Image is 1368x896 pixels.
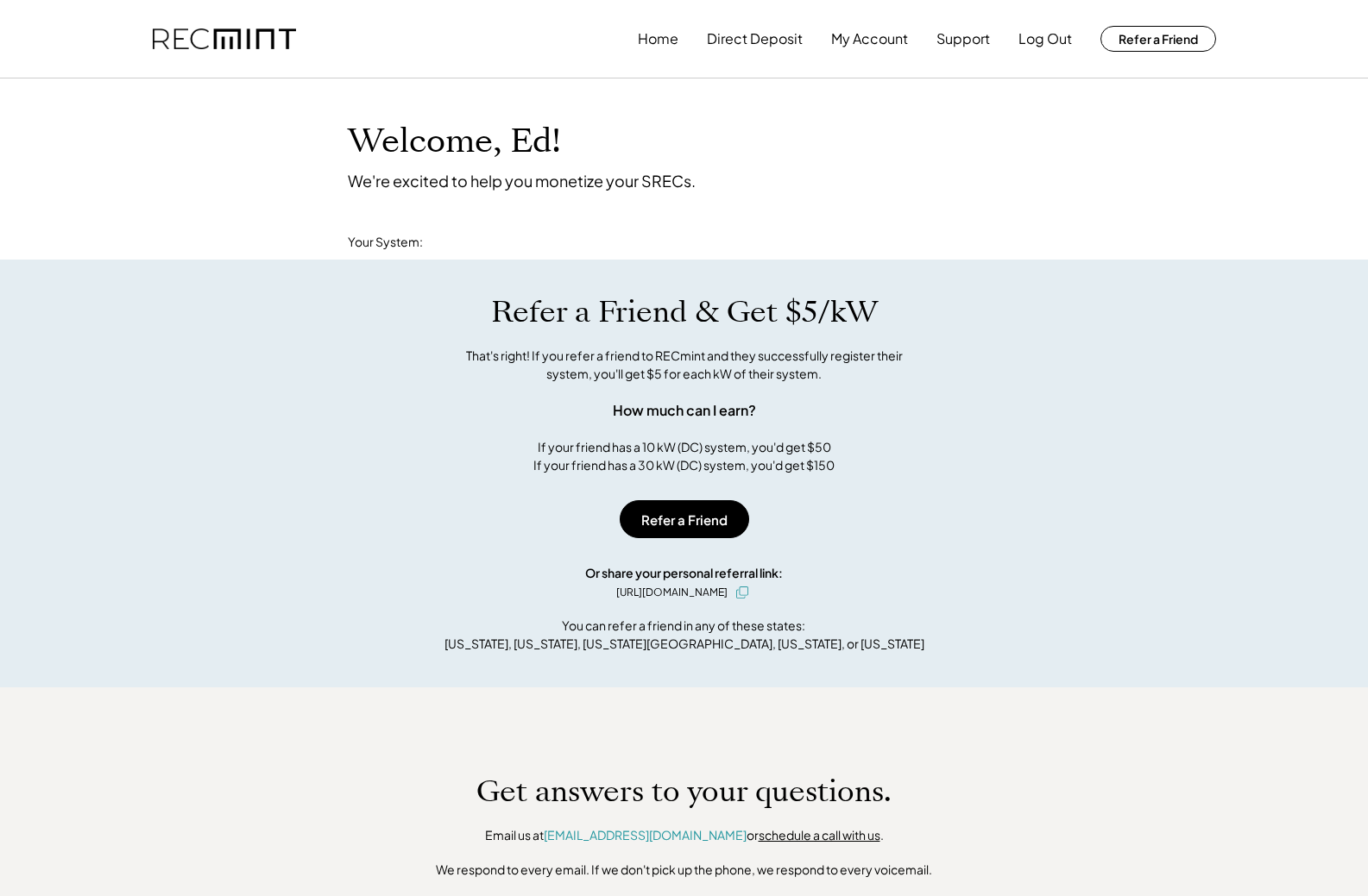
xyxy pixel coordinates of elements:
div: Your System: [348,234,423,251]
button: Home [638,22,678,56]
button: Support [936,22,990,56]
div: We're excited to help you monetize your SRECs. [348,171,696,191]
a: schedule a call with us [759,827,880,843]
h1: Welcome, Ed! [348,122,564,162]
h1: Get answers to your questions. [476,774,892,810]
div: How much can I earn? [613,400,756,421]
button: Direct Deposit [707,22,803,56]
div: We respond to every email. If we don't pick up the phone, we respond to every voicemail. [436,862,932,879]
div: If your friend has a 10 kW (DC) system, you'd get $50 If your friend has a 30 kW (DC) system, you... [533,438,835,474]
button: Log Out [1018,22,1072,56]
button: Refer a Friend [1100,26,1216,52]
a: [EMAIL_ADDRESS][DOMAIN_NAME] [544,827,747,843]
div: [URL][DOMAIN_NAME] [616,585,728,600]
div: You can refer a friend in any of these states: [US_STATE], [US_STATE], [US_STATE][GEOGRAPHIC_DATA... [444,617,924,653]
div: That's right! If you refer a friend to RECmint and they successfully register their system, you'l... [447,347,922,383]
img: recmint-logotype%403x.png [153,28,296,50]
h1: Refer a Friend & Get $5/kW [491,294,878,330]
div: Or share your personal referral link: [585,564,783,582]
button: click to copy [732,582,753,603]
div: Email us at or . [485,827,884,844]
button: Refer a Friend [620,500,749,538]
button: My Account [831,22,908,56]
